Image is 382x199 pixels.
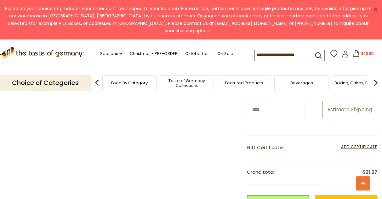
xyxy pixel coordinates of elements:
[373,8,377,11] a: ×
[369,76,382,89] img: next arrow
[100,50,122,57] a: Seasons
[162,78,212,88] a: Taste of Germany Collections
[130,50,178,57] a: Christmas - PRE-ORDER
[225,81,263,85] a: Featured Products
[341,144,377,151] span: Add Certificate
[322,101,377,118] button: Estimate Shipping
[111,81,148,85] a: Food By Category
[247,144,284,151] span: Gift Certificate:
[290,81,313,85] a: Beverages
[362,168,377,176] span: $21.27
[217,50,233,57] a: On Sale
[185,50,210,57] a: Oktoberfest
[361,51,373,56] span: $20.85
[350,50,377,59] button: $20.85
[5,5,372,34] div: Based on your choice of products, your order can't be shipped to your location. For example, cert...
[91,76,103,89] img: previous arrow
[247,169,275,175] span: Grand total:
